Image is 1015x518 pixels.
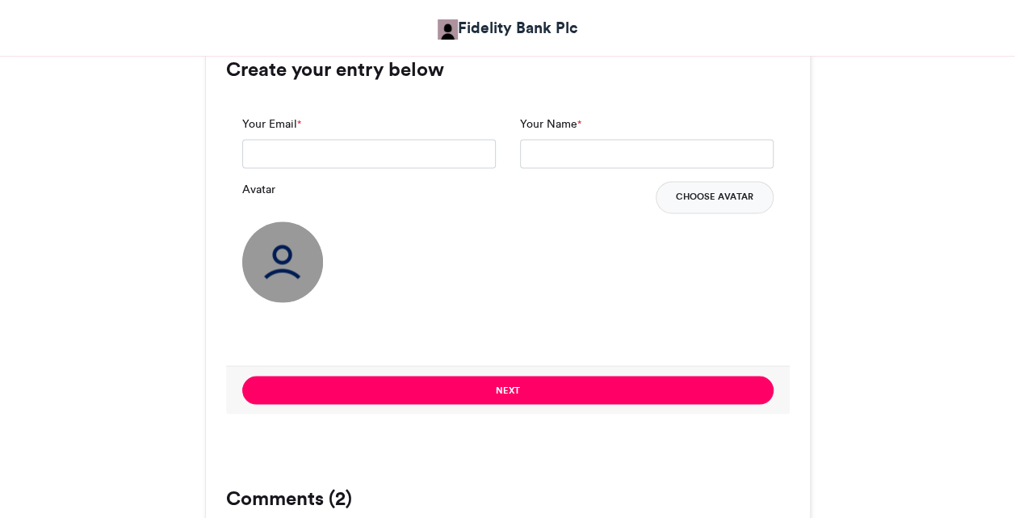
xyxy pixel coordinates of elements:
[438,16,578,40] a: Fidelity Bank Plc
[242,221,323,302] img: user_circle.png
[656,181,774,213] button: Choose Avatar
[242,181,275,198] label: Avatar
[438,19,458,40] img: Fidelity Bank
[520,116,581,133] label: Your Name
[226,60,790,79] h3: Create your entry below
[242,376,774,404] button: Next
[242,116,301,133] label: Your Email
[226,488,790,507] h3: Comments (2)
